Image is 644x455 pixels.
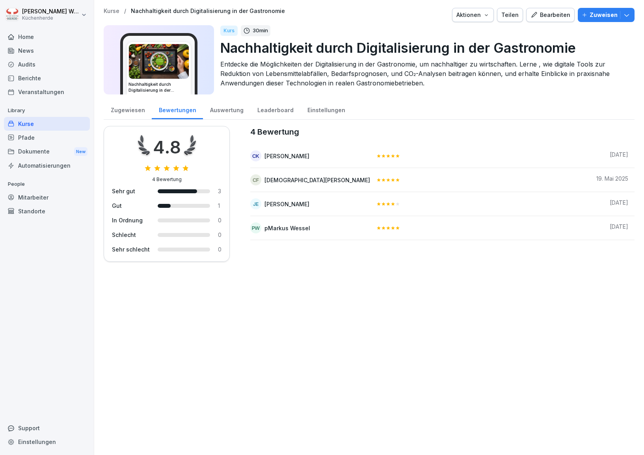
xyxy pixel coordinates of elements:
div: Sehr gut [112,187,150,195]
a: News [4,44,90,57]
a: Veranstaltungen [4,85,90,99]
p: 30 min [253,27,268,35]
div: 4.8 [153,134,181,160]
div: 1 [218,202,221,210]
a: Einstellungen [4,435,90,449]
div: 0 [218,216,221,224]
p: Zuweisen [590,11,618,19]
a: Audits [4,57,90,71]
a: Auswertung [203,99,250,119]
td: [DATE] [590,144,635,168]
a: Mitarbeiter [4,191,90,204]
img: b4v4bxp9jqg7hrh1pj61uj98.png [129,44,189,79]
td: [DATE] [590,216,635,240]
div: CK [250,150,261,161]
div: Schlecht [112,231,150,239]
div: JE [250,198,261,209]
div: pW [250,222,261,233]
h3: Nachhaltigkeit durch Digitalisierung in der Gastronomie [128,81,189,93]
button: Teilen [497,8,523,22]
button: Bearbeiten [526,8,575,22]
div: Dokumente [4,144,90,159]
div: CF [250,174,261,185]
div: 3 [218,187,221,195]
a: Leaderboard [250,99,300,119]
a: Pfade [4,131,90,144]
div: In Ordnung [112,216,150,224]
a: DokumenteNew [4,144,90,159]
div: Support [4,421,90,435]
td: 19. Mai 2025 [590,168,635,192]
div: [PERSON_NAME] [264,152,309,160]
div: Bearbeiten [530,11,570,19]
a: Standorte [4,204,90,218]
div: Gut [112,202,150,210]
a: Home [4,30,90,44]
a: Zugewiesen [104,99,152,119]
caption: 4 Bewertung [250,126,635,138]
td: [DATE] [590,192,635,216]
a: Einstellungen [300,99,352,119]
div: Aktionen [456,11,490,19]
p: People [4,178,90,191]
div: 0 [218,231,221,239]
div: Sehr schlecht [112,245,150,253]
a: Nachhaltigkeit durch Digitalisierung in der Gastronomie [131,8,285,15]
a: Bewertungen [152,99,203,119]
p: Entdecke die Möglichkeiten der Digitalisierung in der Gastronomie, um nachhaltiger zu wirtschafte... [220,59,628,88]
button: Aktionen [452,8,494,22]
div: New [74,147,87,156]
div: [PERSON_NAME] [264,200,309,208]
p: / [124,8,126,15]
div: Kurs [220,26,238,36]
p: [PERSON_NAME] Wessel [22,8,80,15]
a: Automatisierungen [4,159,90,172]
p: Küchenherde [22,15,80,21]
a: Berichte [4,71,90,85]
a: Kurse [104,8,119,15]
div: Teilen [501,11,519,19]
div: pMarkus Wessel [264,224,310,232]
a: Kurse [4,117,90,131]
div: 0 [218,245,221,253]
p: Library [4,104,90,117]
div: 4 Bewertung [152,176,182,183]
button: Zuweisen [578,8,635,22]
div: [DEMOGRAPHIC_DATA][PERSON_NAME] [264,176,370,184]
p: Nachhaltigkeit durch Digitalisierung in der Gastronomie [220,38,628,58]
